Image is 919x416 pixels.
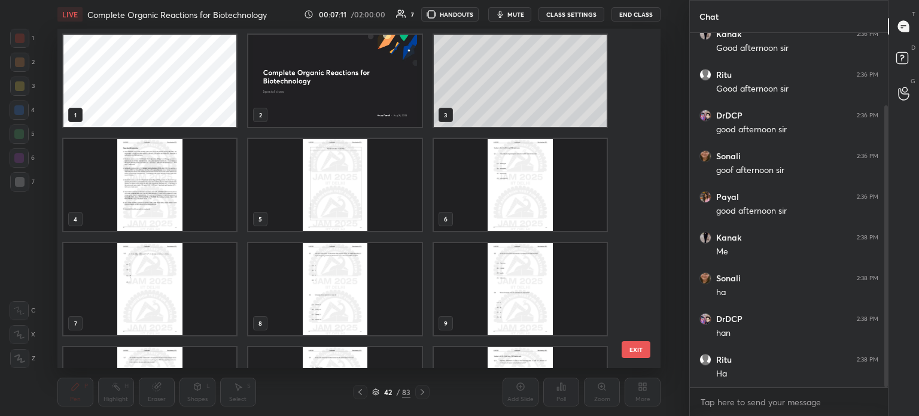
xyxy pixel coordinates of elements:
img: 106d462cb373443787780159a82714a2.jpg [699,28,711,40]
div: 2:38 PM [857,275,878,282]
img: b7c69aa2-8649-11f0-b34b-6ef015bcc4d1.jpg [248,35,421,127]
div: 42 [382,388,394,396]
img: 1756631377QUWQHL.pdf [433,139,606,231]
button: EXIT [622,341,650,358]
div: grid [690,33,888,387]
div: good afternoon sir [716,205,878,217]
h6: Sonali [716,151,741,162]
div: 2:36 PM [857,153,878,160]
div: 2:36 PM [857,193,878,201]
span: mute [507,10,524,19]
div: 7 [411,11,414,17]
img: b3a95a5546134ed09af10c7c8539e58d.jpg [699,313,711,325]
p: Chat [690,1,728,32]
img: 106d462cb373443787780159a82714a2.jpg [699,232,711,244]
div: grid [57,29,640,368]
img: default.png [699,354,711,366]
p: G [911,77,915,86]
h6: Kanak [716,29,741,40]
div: Me [716,246,878,258]
div: C [10,301,35,320]
img: 1756631377QUWQHL.pdf [248,139,421,231]
div: 7 [10,172,35,192]
img: 1756631377QUWQHL.pdf [248,243,421,335]
h6: DrDCP [716,110,742,121]
h6: Ritu [716,69,732,80]
img: default.png [699,69,711,81]
h4: Complete Organic Reactions for Biotechnology [87,9,267,20]
h6: Payal [716,192,739,202]
div: X [10,325,35,344]
div: 5 [10,125,35,144]
button: mute [488,7,531,22]
div: 2:38 PM [857,315,878,323]
div: 3 [10,77,35,96]
div: goof afternoon sir [716,165,878,177]
div: 2:36 PM [857,71,878,78]
div: LIVE [57,7,83,22]
img: b3a95a5546134ed09af10c7c8539e58d.jpg [699,110,711,122]
p: D [911,43,915,52]
div: Ha [716,368,878,380]
h6: Sonali [716,273,741,284]
img: 1756631377QUWQHL.pdf [63,139,236,231]
div: han [716,327,878,339]
div: ha [716,287,878,299]
div: 2:36 PM [857,31,878,38]
div: Good afternoon sir [716,83,878,95]
h6: Ritu [716,354,732,365]
div: / [396,388,400,396]
h6: DrDCP [716,314,742,324]
div: 6 [10,148,35,168]
div: 83 [402,387,410,397]
div: good afternoon sir [716,124,878,136]
img: 1756631377QUWQHL.pdf [433,243,606,335]
img: 3b5aa5d73a594b338ef2bb24cb4bd2f3.jpg [699,150,711,162]
div: 2:38 PM [857,234,878,241]
div: 2:36 PM [857,112,878,119]
p: T [912,10,915,19]
img: 1756631377QUWQHL.pdf [63,243,236,335]
h6: Kanak [716,232,741,243]
div: 4 [10,101,35,120]
div: 2:38 PM [857,356,878,363]
button: End Class [611,7,661,22]
img: 3b5aa5d73a594b338ef2bb24cb4bd2f3.jpg [699,272,711,284]
div: Good afternoon sir [716,42,878,54]
div: 2 [10,53,35,72]
button: HANDOUTS [421,7,479,22]
div: Z [10,349,35,368]
img: da65f6671897461b95ccf11048366dbc.jpg [699,191,711,203]
button: CLASS SETTINGS [538,7,604,22]
div: 1 [10,29,34,48]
